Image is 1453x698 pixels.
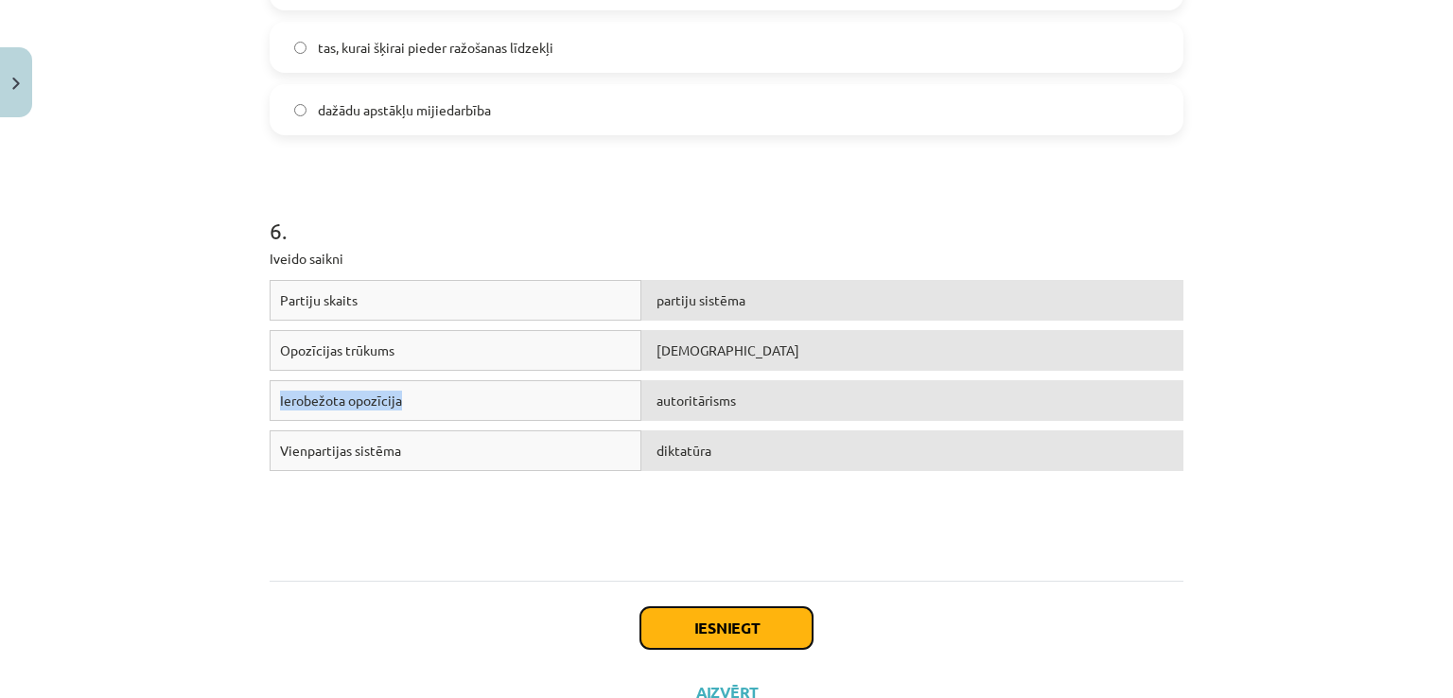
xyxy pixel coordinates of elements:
[280,291,358,308] span: Partiju skaits
[280,392,402,409] span: Ierobežota opozīcija
[12,78,20,90] img: icon-close-lesson-0947bae3869378f0d4975bcd49f059093ad1ed9edebbc8119c70593378902aed.svg
[270,249,1183,269] p: Iveido saikni
[656,392,736,409] span: autoritārisms
[318,100,491,120] span: dažādu apstākļu mijiedarbība
[280,442,401,459] span: Vienpartijas sistēma
[280,341,394,358] span: Opozīcijas trūkums
[656,442,711,459] span: diktatūra
[270,184,1183,243] h1: 6 .
[656,341,799,358] span: [DEMOGRAPHIC_DATA]
[640,607,813,649] button: Iesniegt
[318,38,553,58] span: tas, kurai šķirai pieder ražošanas līdzekļi
[294,104,306,116] input: dažādu apstākļu mijiedarbība
[656,291,745,308] span: partiju sistēma
[294,42,306,54] input: tas, kurai šķirai pieder ražošanas līdzekļi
